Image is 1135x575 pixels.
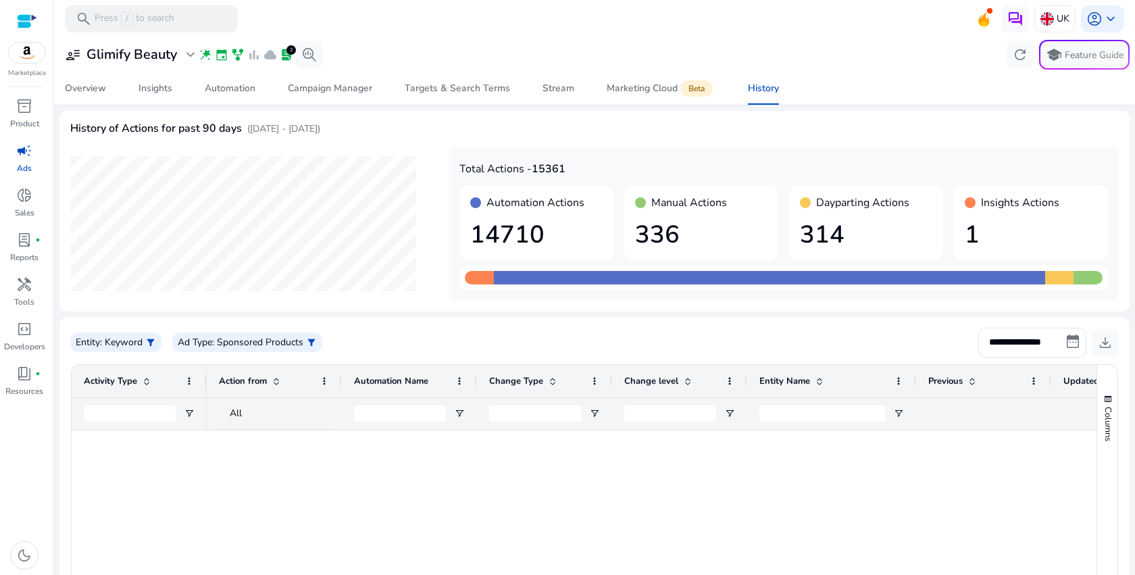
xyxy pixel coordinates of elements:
[893,408,904,419] button: Open Filter Menu
[184,408,195,419] button: Open Filter Menu
[121,11,133,26] span: /
[635,220,767,249] h1: 336
[543,84,574,93] div: Stream
[263,48,277,61] span: cloud
[486,197,584,209] h4: Automation Actions
[1040,12,1054,26] img: uk.svg
[724,408,735,419] button: Open Filter Menu
[95,11,174,26] p: Press to search
[100,335,143,349] p: : Keyword
[1097,334,1113,351] span: download
[231,48,245,61] span: family_history
[86,47,177,63] h3: Glimify Beauty
[219,375,267,387] span: Action from
[759,405,885,422] input: Entity Name Filter Input
[354,375,428,387] span: Automation Name
[16,98,32,114] span: inventory_2
[16,276,32,293] span: handyman
[1102,407,1114,441] span: Columns
[1012,47,1028,63] span: refresh
[288,84,372,93] div: Campaign Manager
[1057,7,1069,30] p: UK
[624,375,678,387] span: Change level
[651,197,727,209] h4: Manual Actions
[1063,375,1099,387] span: Updated
[15,207,34,219] p: Sales
[470,220,603,249] h1: 14710
[212,335,303,349] p: : Sponsored Products
[454,408,465,419] button: Open Filter Menu
[1086,11,1103,27] span: account_circle
[178,335,212,349] p: Ad Type
[459,163,1108,176] h4: Total Actions -
[247,48,261,61] span: bar_chart
[76,11,92,27] span: search
[489,375,543,387] span: Change Type
[4,341,45,353] p: Developers
[532,161,565,176] b: 15361
[84,375,137,387] span: Activity Type
[748,84,779,93] div: History
[1065,49,1124,62] p: Feature Guide
[759,375,810,387] span: Entity Name
[199,48,212,61] span: wand_stars
[280,48,293,61] span: lab_profile
[1007,41,1034,68] button: refresh
[301,47,318,63] span: search_insights
[489,405,581,422] input: Change Type Filter Input
[145,337,156,348] span: filter_alt
[17,162,32,174] p: Ads
[816,197,909,209] h4: Dayparting Actions
[607,83,715,94] div: Marketing Cloud
[182,47,199,63] span: expand_more
[680,80,713,97] span: Beta
[35,237,41,243] span: fiber_manual_record
[1103,11,1119,27] span: keyboard_arrow_down
[247,122,320,136] p: ([DATE] - [DATE])
[205,84,255,93] div: Automation
[65,47,81,63] span: user_attributes
[624,405,716,422] input: Change level Filter Input
[1092,329,1119,356] button: download
[84,405,176,422] input: Activity Type Filter Input
[405,84,510,93] div: Targets & Search Terms
[928,375,963,387] span: Previous
[138,84,172,93] div: Insights
[215,48,228,61] span: event
[35,371,41,376] span: fiber_manual_record
[296,41,323,68] button: search_insights
[1039,40,1130,70] button: schoolFeature Guide
[16,143,32,159] span: campaign
[306,337,317,348] span: filter_alt
[800,220,932,249] h1: 314
[8,68,46,78] p: Marketplace
[10,118,39,130] p: Product
[1046,47,1062,63] span: school
[65,84,106,93] div: Overview
[70,122,242,135] h4: History of Actions for past 90 days
[16,321,32,337] span: code_blocks
[589,408,600,419] button: Open Filter Menu
[230,407,242,420] span: All
[981,197,1059,209] h4: Insights Actions
[286,45,296,55] div: 2
[16,232,32,248] span: lab_profile
[76,335,100,349] p: Entity
[16,547,32,564] span: dark_mode
[354,405,446,422] input: Automation Name Filter Input
[965,220,1097,249] h1: 1
[14,296,34,308] p: Tools
[9,43,45,63] img: amazon.svg
[16,187,32,203] span: donut_small
[10,251,39,264] p: Reports
[16,366,32,382] span: book_4
[5,385,43,397] p: Resources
